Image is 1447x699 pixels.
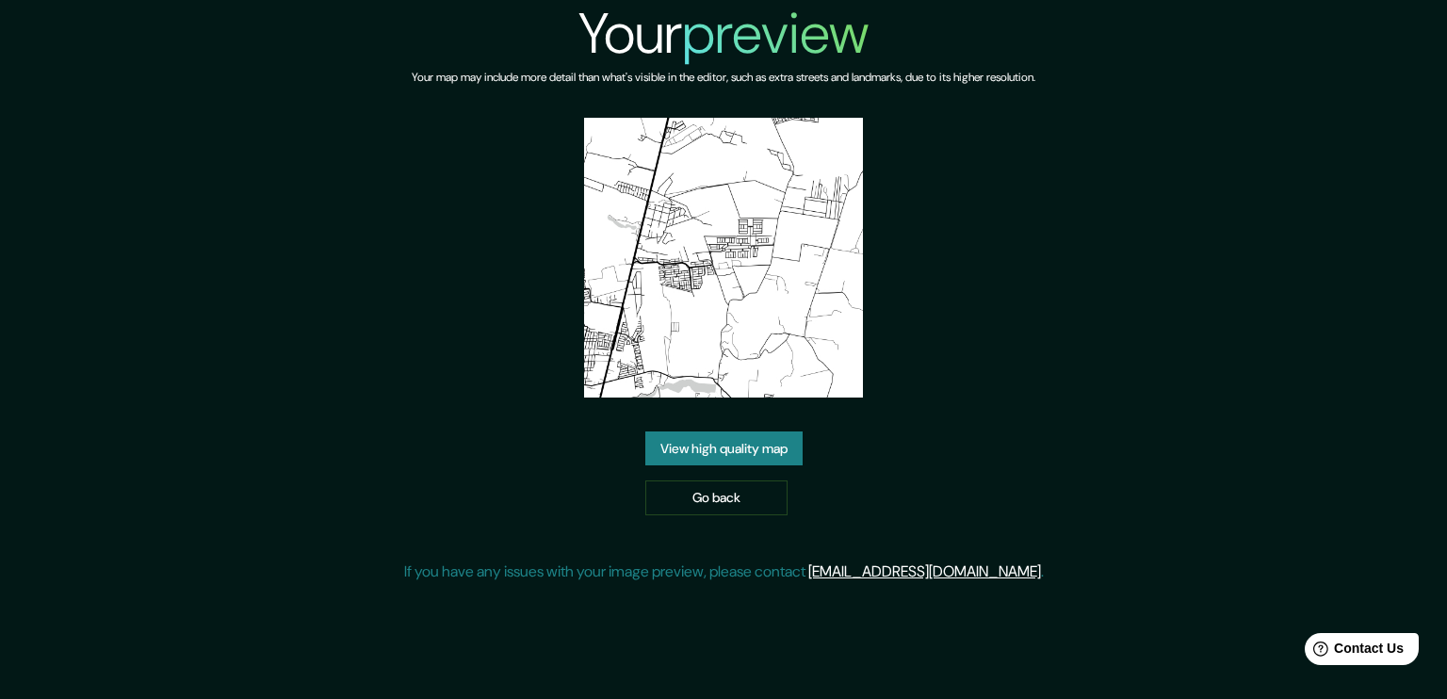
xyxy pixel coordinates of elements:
a: [EMAIL_ADDRESS][DOMAIN_NAME] [808,561,1041,581]
h6: Your map may include more detail than what's visible in the editor, such as extra streets and lan... [412,68,1035,88]
a: View high quality map [645,431,803,466]
a: Go back [645,480,788,515]
iframe: Help widget launcher [1279,626,1426,678]
img: created-map-preview [584,118,864,398]
p: If you have any issues with your image preview, please contact . [404,561,1044,583]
